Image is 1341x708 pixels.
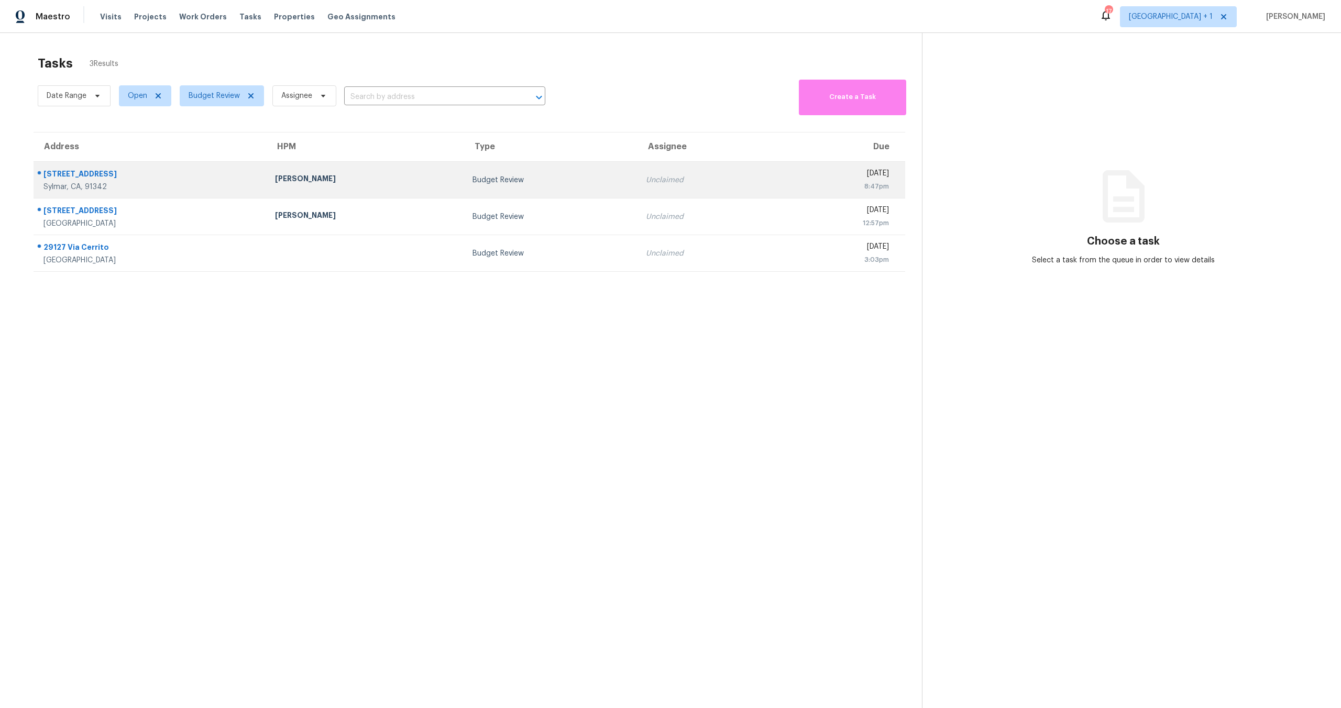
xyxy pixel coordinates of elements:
[281,91,312,101] span: Assignee
[36,12,70,22] span: Maestro
[47,91,86,101] span: Date Range
[472,248,629,259] div: Budget Review
[43,242,258,255] div: 29127 Via Cerrito
[784,168,889,181] div: [DATE]
[189,91,240,101] span: Budget Review
[532,90,546,105] button: Open
[1087,236,1160,247] h3: Choose a task
[43,169,258,182] div: [STREET_ADDRESS]
[275,173,456,186] div: [PERSON_NAME]
[90,59,118,69] span: 3 Results
[784,255,889,265] div: 3:03pm
[100,12,122,22] span: Visits
[43,205,258,218] div: [STREET_ADDRESS]
[464,132,637,162] th: Type
[784,181,889,192] div: 8:47pm
[344,89,516,105] input: Search by address
[43,218,258,229] div: [GEOGRAPHIC_DATA]
[646,175,768,185] div: Unclaimed
[1105,6,1112,17] div: 17
[327,12,395,22] span: Geo Assignments
[1129,12,1213,22] span: [GEOGRAPHIC_DATA] + 1
[1262,12,1325,22] span: [PERSON_NAME]
[646,212,768,222] div: Unclaimed
[784,218,889,228] div: 12:57pm
[34,132,267,162] th: Address
[38,58,73,69] h2: Tasks
[799,80,906,115] button: Create a Task
[128,91,147,101] span: Open
[43,182,258,192] div: Sylmar, CA, 91342
[804,91,901,103] span: Create a Task
[472,212,629,222] div: Budget Review
[275,210,456,223] div: [PERSON_NAME]
[1023,255,1224,265] div: Select a task from the queue in order to view details
[267,132,464,162] th: HPM
[784,205,889,218] div: [DATE]
[472,175,629,185] div: Budget Review
[179,12,227,22] span: Work Orders
[776,132,905,162] th: Due
[239,13,261,20] span: Tasks
[274,12,315,22] span: Properties
[784,241,889,255] div: [DATE]
[134,12,167,22] span: Projects
[43,255,258,265] div: [GEOGRAPHIC_DATA]
[637,132,776,162] th: Assignee
[646,248,768,259] div: Unclaimed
